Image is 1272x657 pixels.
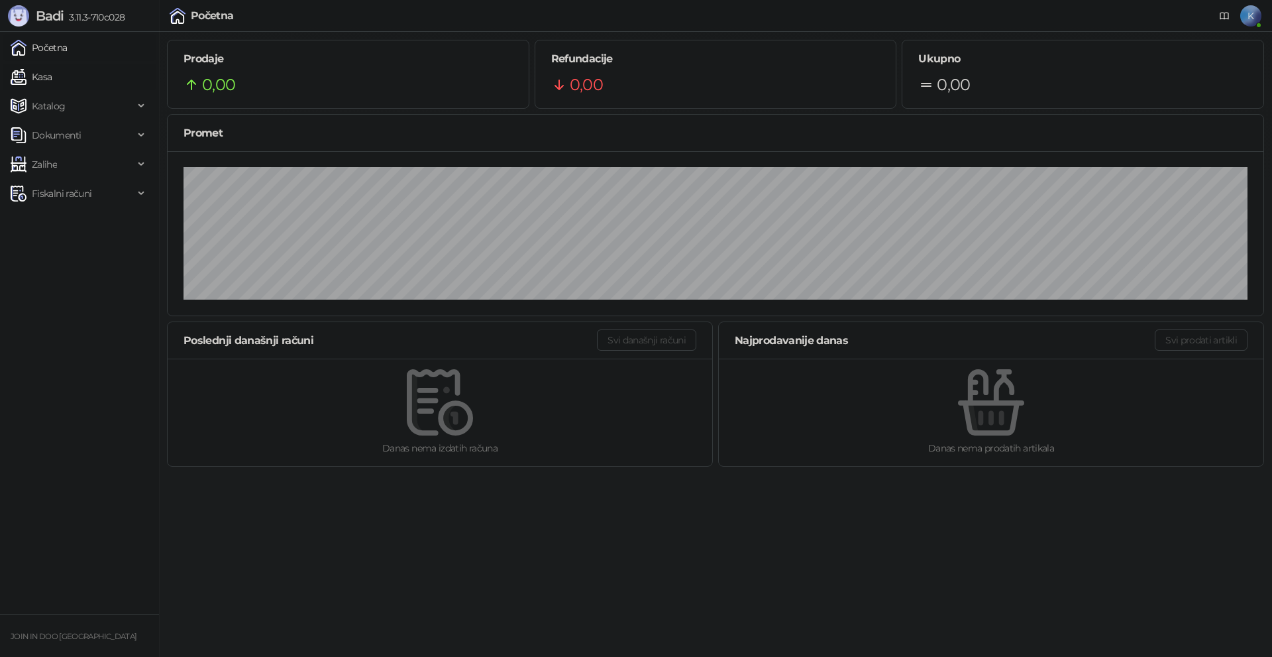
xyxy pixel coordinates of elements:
[937,72,970,97] span: 0,00
[11,64,52,90] a: Kasa
[1240,5,1261,27] span: K
[32,180,91,207] span: Fiskalni računi
[8,5,29,27] img: Logo
[1155,329,1247,351] button: Svi prodati artikli
[184,51,513,67] h5: Prodaje
[184,125,1247,141] div: Promet
[202,72,235,97] span: 0,00
[11,34,68,61] a: Početna
[597,329,696,351] button: Svi današnji računi
[11,632,136,641] small: JOIN IN DOO [GEOGRAPHIC_DATA]
[735,332,1155,349] div: Najprodavanije danas
[36,8,64,24] span: Badi
[570,72,603,97] span: 0,00
[918,51,1247,67] h5: Ukupno
[32,93,66,119] span: Katalog
[191,11,234,21] div: Početna
[184,332,597,349] div: Poslednji današnji računi
[32,122,81,149] span: Dokumenti
[64,11,125,23] span: 3.11.3-710c028
[189,441,691,455] div: Danas nema izdatih računa
[1214,5,1235,27] a: Dokumentacija
[32,151,57,178] span: Zalihe
[740,441,1242,455] div: Danas nema prodatih artikala
[551,51,880,67] h5: Refundacije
